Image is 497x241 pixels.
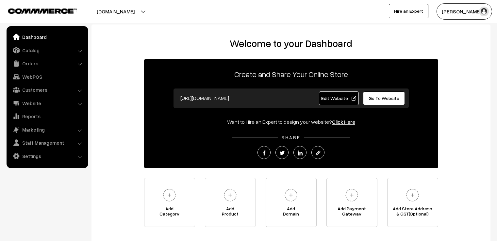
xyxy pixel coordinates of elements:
[8,97,86,109] a: Website
[8,84,86,96] a: Customers
[278,135,304,140] span: SHARE
[8,44,86,56] a: Catalog
[8,150,86,162] a: Settings
[437,3,492,20] button: [PERSON_NAME]
[8,31,86,43] a: Dashboard
[8,8,77,13] img: COMMMERCE
[321,95,356,101] span: Edit Website
[319,91,359,105] a: Edit Website
[98,38,484,49] h2: Welcome to your Dashboard
[8,124,86,136] a: Marketing
[8,71,86,83] a: WebPOS
[266,178,317,227] a: AddDomain
[8,137,86,149] a: Staff Management
[144,118,438,126] div: Want to Hire an Expert to design your website?
[205,206,256,219] span: Add Product
[8,7,65,14] a: COMMMERCE
[8,57,86,69] a: Orders
[74,3,157,20] button: [DOMAIN_NAME]
[388,206,438,219] span: Add Store Address & GST(Optional)
[8,110,86,122] a: Reports
[479,7,489,16] img: user
[326,178,377,227] a: Add PaymentGateway
[144,178,195,227] a: AddCategory
[327,206,377,219] span: Add Payment Gateway
[363,91,405,105] a: Go To Website
[389,4,428,18] a: Hire an Expert
[369,95,399,101] span: Go To Website
[144,206,195,219] span: Add Category
[160,186,178,204] img: plus.svg
[144,68,438,80] p: Create and Share Your Online Store
[221,186,239,204] img: plus.svg
[343,186,361,204] img: plus.svg
[266,206,316,219] span: Add Domain
[404,186,422,204] img: plus.svg
[205,178,256,227] a: AddProduct
[387,178,438,227] a: Add Store Address& GST(Optional)
[282,186,300,204] img: plus.svg
[332,119,355,125] a: Click Here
